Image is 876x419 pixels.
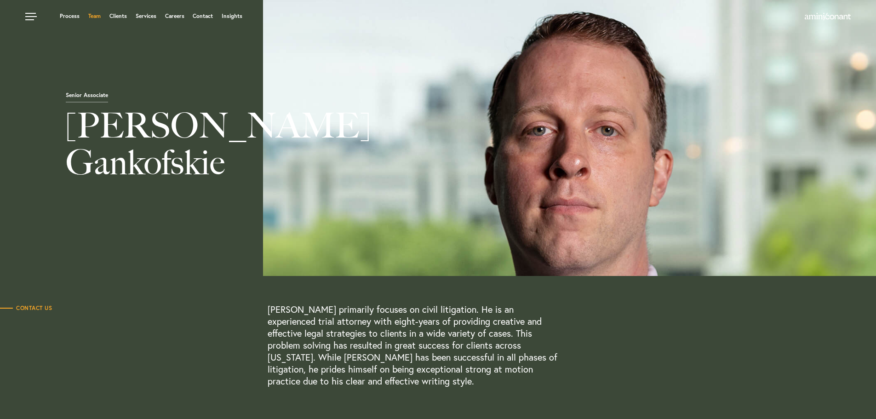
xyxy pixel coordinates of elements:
a: Process [60,13,80,19]
a: Home [805,13,851,21]
span: Senior Associate [66,92,108,103]
a: Team [88,13,101,19]
a: Clients [109,13,127,19]
a: Contact [193,13,213,19]
a: Insights [222,13,242,19]
a: Careers [165,13,184,19]
p: [PERSON_NAME] primarily focuses on civil litigation. He is an experienced trial attorney with eig... [268,304,562,387]
a: Services [136,13,156,19]
img: Amini & Conant [805,13,851,20]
